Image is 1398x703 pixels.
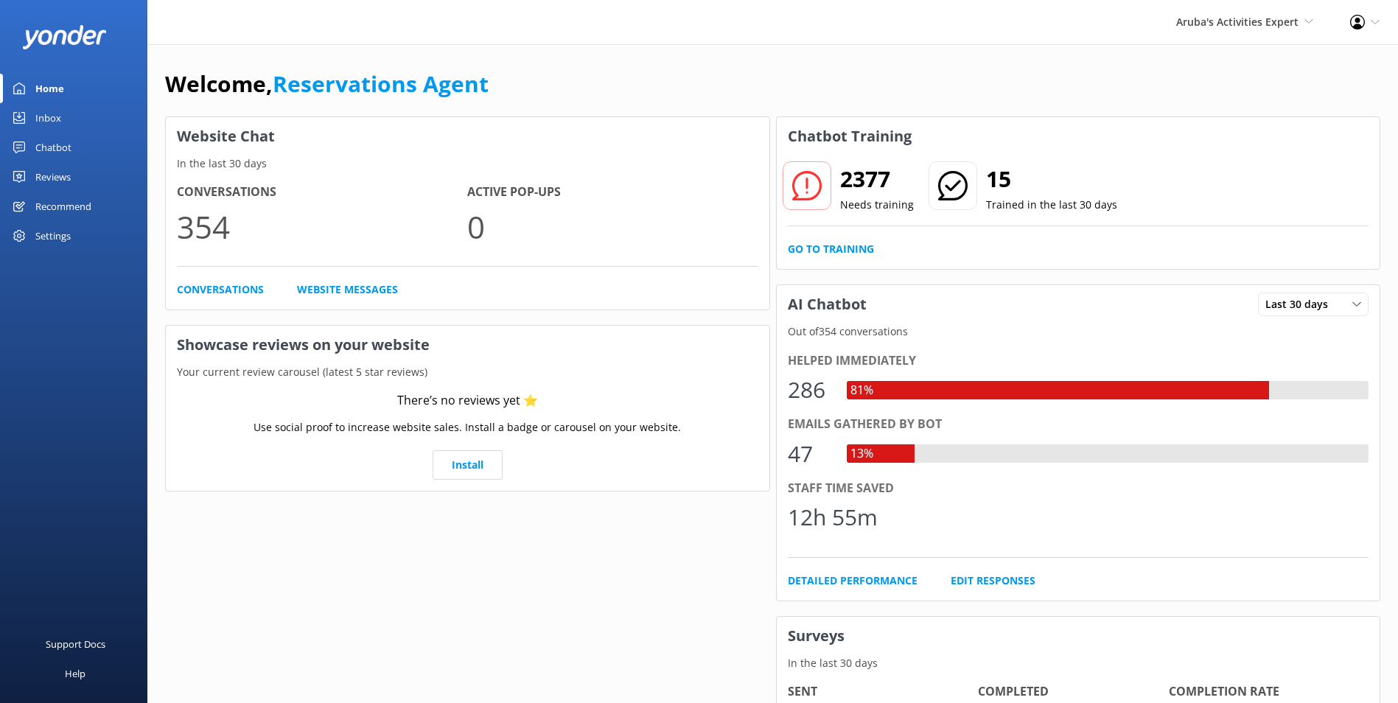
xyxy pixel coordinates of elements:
[788,351,1369,371] div: Helped immediately
[788,573,918,589] a: Detailed Performance
[840,197,914,213] p: Needs training
[777,117,923,155] h3: Chatbot Training
[986,197,1117,213] p: Trained in the last 30 days
[22,25,107,49] img: yonder-white-logo.png
[166,155,769,172] p: In the last 30 days
[788,241,874,257] a: Go to Training
[951,573,1035,589] a: Edit Responses
[788,415,1369,434] div: Emails gathered by bot
[35,192,91,221] div: Recommend
[166,326,769,364] h3: Showcase reviews on your website
[847,381,877,400] div: 81%
[840,161,914,197] h2: 2377
[177,281,264,298] a: Conversations
[254,419,681,436] p: Use social proof to increase website sales. Install a badge or carousel on your website.
[397,391,538,410] div: There’s no reviews yet ⭐
[35,133,71,162] div: Chatbot
[467,183,758,202] h4: Active Pop-ups
[1169,682,1360,702] h4: Completion Rate
[847,444,877,464] div: 13%
[165,66,489,102] h1: Welcome,
[986,161,1117,197] h2: 15
[788,479,1369,498] div: Staff time saved
[1265,296,1337,312] span: Last 30 days
[297,281,398,298] a: Website Messages
[777,323,1380,340] p: Out of 354 conversations
[35,162,71,192] div: Reviews
[777,617,1380,655] h3: Surveys
[788,682,979,702] h4: Sent
[166,364,769,380] p: Your current review carousel (latest 5 star reviews)
[788,500,878,535] div: 12h 55m
[177,183,467,202] h4: Conversations
[978,682,1169,702] h4: Completed
[273,69,489,99] a: Reservations Agent
[788,436,832,472] div: 47
[35,103,61,133] div: Inbox
[433,450,503,480] a: Install
[166,117,769,155] h3: Website Chat
[177,202,467,251] p: 354
[1176,15,1299,29] span: Aruba's Activities Expert
[65,659,85,688] div: Help
[788,372,832,408] div: 286
[777,655,1380,671] p: In the last 30 days
[35,221,71,251] div: Settings
[777,285,878,323] h3: AI Chatbot
[467,202,758,251] p: 0
[35,74,64,103] div: Home
[46,629,105,659] div: Support Docs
